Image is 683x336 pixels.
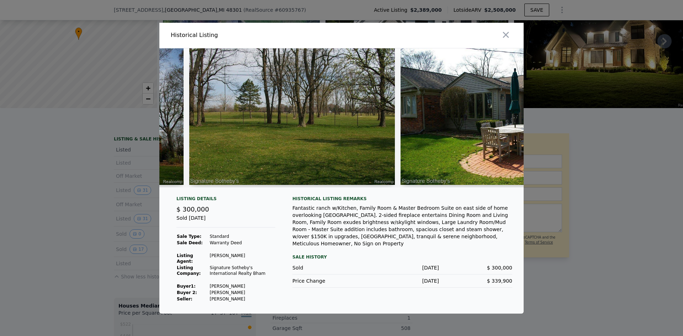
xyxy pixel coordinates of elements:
div: Historical Listing [171,31,339,39]
span: $ 339,900 [487,278,512,284]
strong: Seller : [177,297,192,302]
img: Property Img [401,48,606,185]
div: Fantastic ranch w/Kitchen, Family Room & Master Bedroom Suite on east side of home overlooking [G... [292,204,512,247]
td: Standard [210,233,276,240]
div: Listing Details [176,196,275,204]
div: Price Change [292,277,366,284]
td: [PERSON_NAME] [210,252,276,265]
strong: Buyer 1 : [177,284,196,289]
strong: Buyer 2: [177,290,197,295]
div: Sale History [292,253,512,261]
div: Sold [DATE] [176,214,275,228]
div: Sold [292,264,366,271]
img: Property Img [189,48,395,185]
td: [PERSON_NAME] [210,289,276,296]
span: $ 300,000 [176,206,209,213]
td: Warranty Deed [210,240,276,246]
div: Historical Listing remarks [292,196,512,202]
strong: Listing Agent: [177,253,193,264]
strong: Sale Type: [177,234,201,239]
td: [PERSON_NAME] [210,296,276,302]
strong: Sale Deed: [177,240,203,245]
div: [DATE] [366,264,439,271]
div: [DATE] [366,277,439,284]
td: Signature Sotheby's International Realty Bham [210,265,276,277]
span: $ 300,000 [487,265,512,271]
td: [PERSON_NAME] [210,283,276,289]
strong: Listing Company: [177,265,201,276]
